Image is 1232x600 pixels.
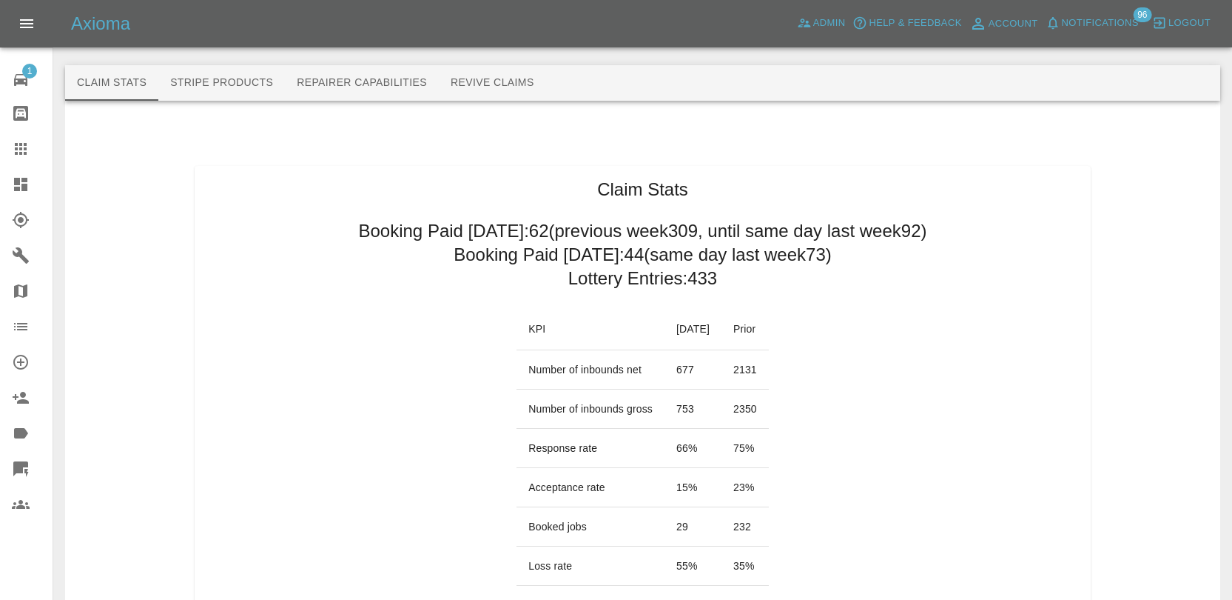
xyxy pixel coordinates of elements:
[516,429,664,468] td: Response rate
[664,390,721,429] td: 753
[664,507,721,547] td: 29
[516,468,664,507] td: Acceptance rate
[1062,15,1139,32] span: Notifications
[516,350,664,390] td: Number of inbounds net
[71,12,130,36] h5: Axioma
[1168,15,1211,32] span: Logout
[721,468,769,507] td: 23 %
[516,308,664,350] th: KPI
[1042,12,1142,35] button: Notifications
[664,547,721,586] td: 55 %
[516,547,664,586] td: Loss rate
[22,64,37,79] span: 1
[158,65,285,101] button: Stripe Products
[1133,7,1151,22] span: 96
[664,429,721,468] td: 66 %
[793,12,849,35] a: Admin
[454,243,832,267] h2: Booking Paid [DATE]: 44 (same day last week 73 )
[989,16,1038,33] span: Account
[966,12,1042,36] a: Account
[721,308,769,350] th: Prior
[65,65,158,101] button: Claim Stats
[568,267,717,290] h2: Lottery Entries: 433
[358,219,926,243] h2: Booking Paid [DATE]: 62 (previous week 309 , until same day last week 92 )
[721,429,769,468] td: 75 %
[664,308,721,350] th: [DATE]
[597,178,688,201] h1: Claim Stats
[9,6,44,41] button: Open drawer
[439,65,546,101] button: Revive Claims
[285,65,439,101] button: Repairer Capabilities
[516,507,664,547] td: Booked jobs
[721,350,769,390] td: 2131
[664,350,721,390] td: 677
[721,507,769,547] td: 232
[1148,12,1214,35] button: Logout
[813,15,846,32] span: Admin
[849,12,965,35] button: Help & Feedback
[664,468,721,507] td: 15 %
[869,15,961,32] span: Help & Feedback
[721,547,769,586] td: 35 %
[721,390,769,429] td: 2350
[516,390,664,429] td: Number of inbounds gross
